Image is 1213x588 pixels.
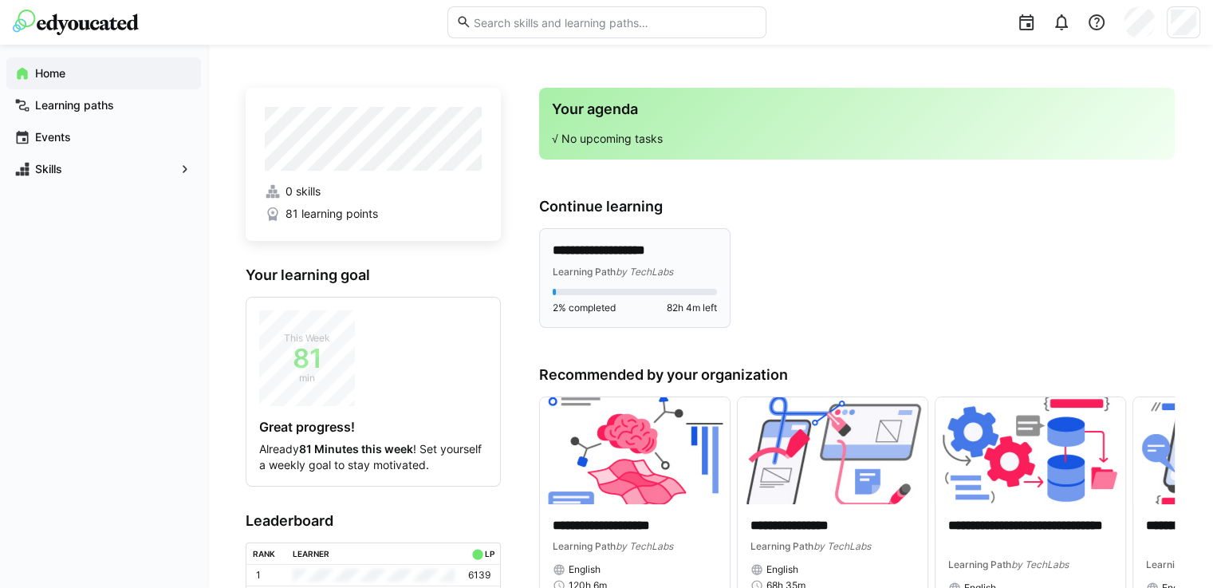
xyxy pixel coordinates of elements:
a: 0 skills [265,184,482,199]
h3: Recommended by your organization [539,366,1175,384]
span: by TechLabs [616,540,673,552]
span: English [569,563,601,576]
h3: Your agenda [552,101,1162,118]
span: Learning Path [553,266,616,278]
h4: Great progress! [259,419,487,435]
span: Learning Path [948,558,1011,570]
span: 82h 4m left [667,302,717,314]
span: Learning Path [1146,558,1209,570]
span: 81 learning points [286,206,378,222]
span: Learning Path [553,540,616,552]
p: √ No upcoming tasks [552,131,1162,147]
span: Learning Path [750,540,813,552]
img: image [738,397,927,504]
p: Already ! Set yourself a weekly goal to stay motivated. [259,441,487,473]
div: LP [484,549,494,558]
strong: 81 Minutes this week [299,442,413,456]
div: Rank [253,549,275,558]
p: 1 [256,569,261,582]
img: image [540,397,730,504]
span: 0 skills [286,184,321,199]
input: Search skills and learning paths… [471,15,757,30]
h3: Continue learning [539,198,1175,215]
p: 6139 [468,569,490,582]
h3: Leaderboard [246,512,501,530]
span: by TechLabs [813,540,871,552]
span: English [766,563,798,576]
h3: Your learning goal [246,266,501,284]
span: by TechLabs [616,266,673,278]
img: image [935,397,1125,504]
span: by TechLabs [1011,558,1069,570]
div: Learner [293,549,329,558]
span: 2% completed [553,302,616,314]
